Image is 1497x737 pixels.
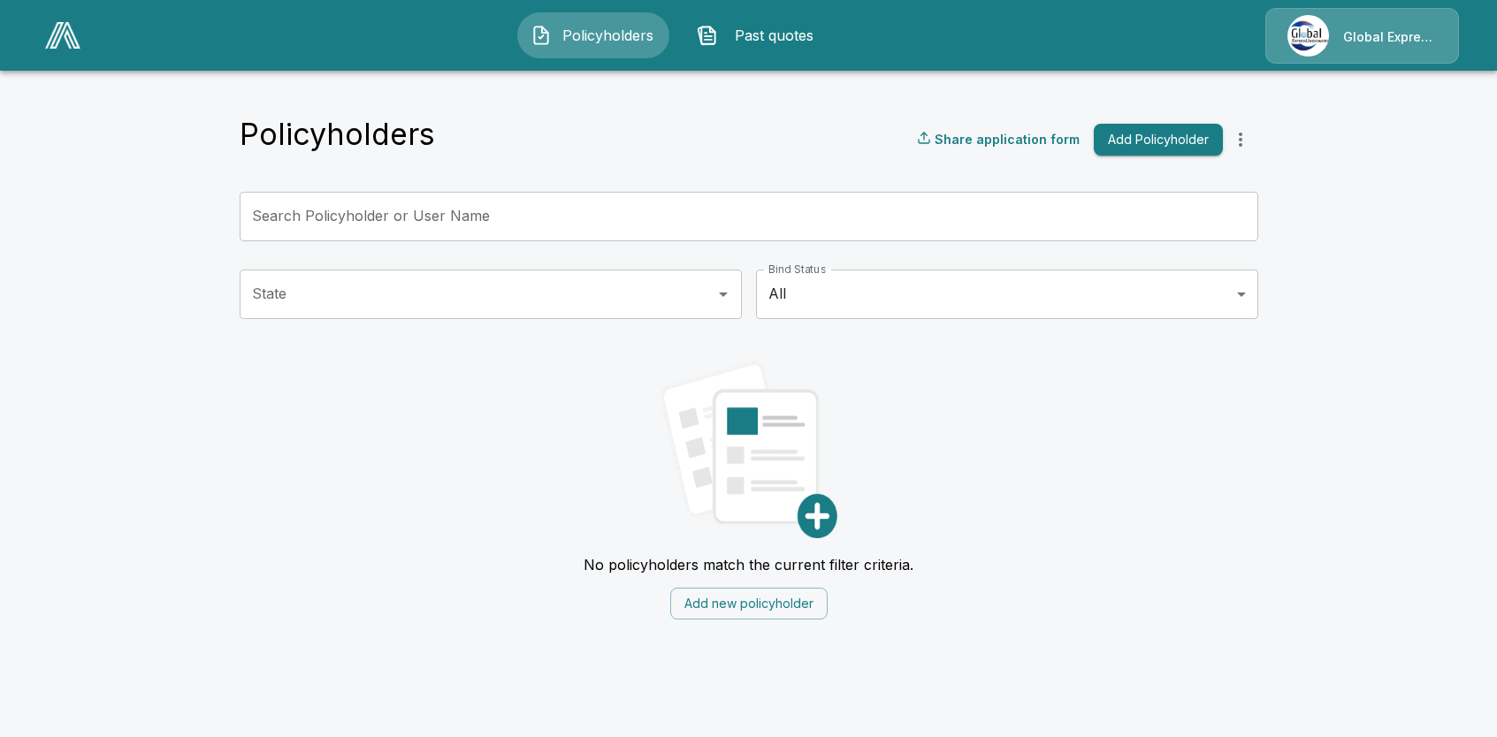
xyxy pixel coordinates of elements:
[756,270,1258,319] div: All
[240,116,435,153] h4: Policyholders
[1094,124,1223,156] button: Add Policyholder
[725,25,822,46] span: Past quotes
[768,262,826,277] label: Bind Status
[1087,124,1223,156] a: Add Policyholder
[1223,122,1258,157] button: more
[531,25,552,46] img: Policyholders Icon
[670,588,828,620] button: Add new policyholder
[670,594,828,612] a: Add new policyholder
[517,12,669,58] button: Policyholders IconPolicyholders
[711,282,736,307] button: Open
[684,12,836,58] button: Past quotes IconPast quotes
[559,25,656,46] span: Policyholders
[45,22,80,49] img: AA Logo
[697,25,718,46] img: Past quotes Icon
[584,556,913,574] p: No policyholders match the current filter criteria.
[935,130,1080,148] p: Share application form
